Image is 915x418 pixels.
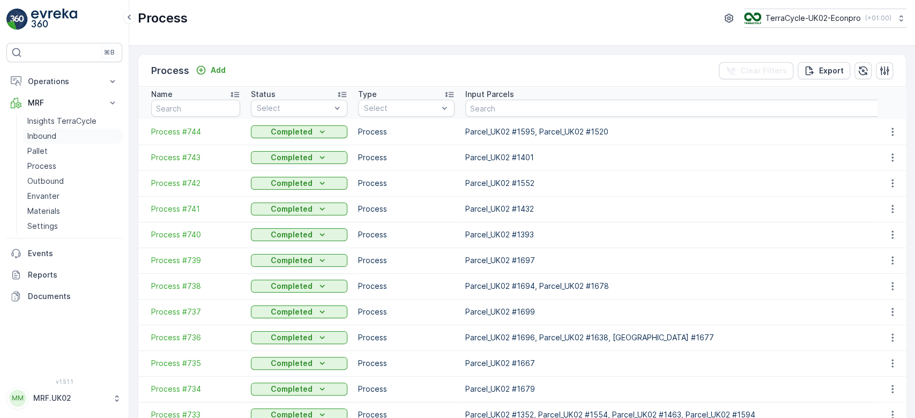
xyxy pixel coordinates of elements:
[271,255,313,266] p: Completed
[23,129,122,144] a: Inbound
[27,206,60,217] p: Materials
[740,65,787,76] p: Clear Filters
[765,13,861,24] p: TerraCycle-UK02-Econpro
[23,144,122,159] a: Pallet
[28,291,118,302] p: Documents
[271,281,313,292] p: Completed
[138,10,188,27] p: Process
[358,229,455,240] p: Process
[28,76,101,87] p: Operations
[27,161,56,171] p: Process
[6,243,122,264] a: Events
[6,387,122,409] button: MMMRF.UK02
[358,358,455,369] p: Process
[358,152,455,163] p: Process
[104,48,115,57] p: ⌘B
[744,9,906,28] button: TerraCycle-UK02-Econpro(+01:00)
[23,189,122,204] a: Envanter
[33,393,107,404] p: MRF.UK02
[744,12,761,24] img: terracycle_logo_wKaHoWT.png
[358,332,455,343] p: Process
[271,358,313,369] p: Completed
[31,9,77,30] img: logo_light-DOdMpM7g.png
[465,89,514,100] p: Input Parcels
[151,100,240,117] input: Search
[271,126,313,137] p: Completed
[6,378,122,385] span: v 1.51.1
[28,270,118,280] p: Reports
[251,89,276,100] p: Status
[28,248,118,259] p: Events
[151,63,189,78] p: Process
[151,229,240,240] a: Process #740
[151,152,240,163] a: Process #743
[251,203,347,215] button: Completed
[151,281,240,292] a: Process #738
[151,307,240,317] a: Process #737
[27,116,96,126] p: Insights TerraCycle
[358,281,455,292] p: Process
[23,204,122,219] a: Materials
[271,152,313,163] p: Completed
[364,103,438,114] p: Select
[819,65,844,76] p: Export
[719,62,793,79] button: Clear Filters
[251,228,347,241] button: Completed
[27,176,64,186] p: Outbound
[271,307,313,317] p: Completed
[358,204,455,214] p: Process
[23,174,122,189] a: Outbound
[23,159,122,174] a: Process
[271,384,313,394] p: Completed
[358,255,455,266] p: Process
[358,178,455,189] p: Process
[251,305,347,318] button: Completed
[23,219,122,234] a: Settings
[865,14,891,23] p: ( +01:00 )
[358,384,455,394] p: Process
[211,65,226,76] p: Add
[191,64,230,77] button: Add
[251,280,347,293] button: Completed
[251,254,347,267] button: Completed
[6,9,28,30] img: logo
[798,62,850,79] button: Export
[151,89,173,100] p: Name
[151,126,240,137] a: Process #744
[27,221,58,232] p: Settings
[251,125,347,138] button: Completed
[151,358,240,369] a: Process #735
[27,131,56,141] p: Inbound
[271,178,313,189] p: Completed
[6,286,122,307] a: Documents
[23,114,122,129] a: Insights TerraCycle
[27,191,59,201] p: Envanter
[257,103,331,114] p: Select
[251,357,347,370] button: Completed
[271,204,313,214] p: Completed
[151,178,240,189] a: Process #742
[358,126,455,137] p: Process
[358,307,455,317] p: Process
[151,384,240,394] a: Process #734
[358,89,377,100] p: Type
[251,177,347,190] button: Completed
[251,151,347,164] button: Completed
[151,255,240,266] a: Process #739
[6,264,122,286] a: Reports
[251,331,347,344] button: Completed
[151,204,240,214] span: Process #741
[6,71,122,92] button: Operations
[6,92,122,114] button: MRF
[151,332,240,343] a: Process #736
[251,383,347,395] button: Completed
